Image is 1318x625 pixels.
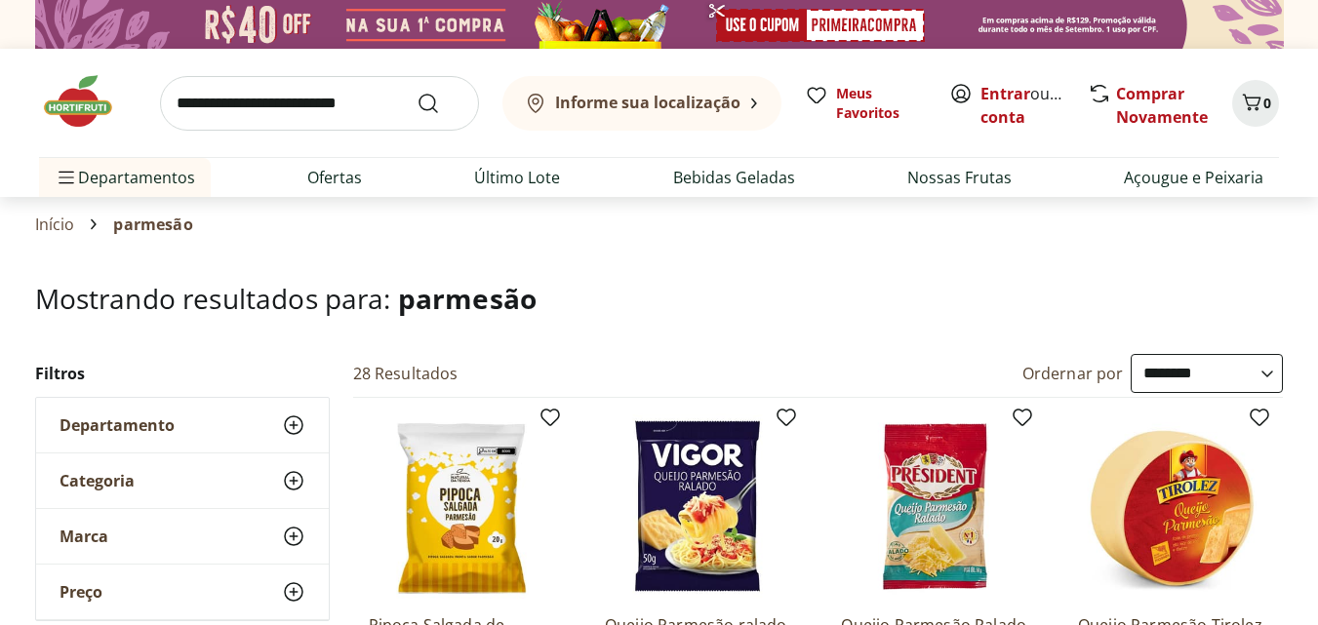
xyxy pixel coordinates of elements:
[55,154,195,201] span: Departamentos
[980,83,1088,128] a: Criar conta
[980,82,1067,129] span: ou
[113,215,192,233] span: parmesão
[1078,413,1263,599] img: Queijo Parmesão Tirolez Unidade
[55,154,78,201] button: Menu
[36,565,329,619] button: Preço
[474,166,560,189] a: Último Lote
[36,398,329,452] button: Departamento
[836,84,926,123] span: Meus Favoritos
[1263,94,1271,112] span: 0
[980,83,1030,104] a: Entrar
[398,280,537,317] span: parmesão
[39,72,137,131] img: Hortifruti
[160,76,479,131] input: search
[60,471,135,490] span: Categoria
[60,415,175,435] span: Departamento
[1124,166,1263,189] a: Açougue e Peixaria
[673,166,795,189] a: Bebidas Geladas
[907,166,1012,189] a: Nossas Frutas
[36,509,329,564] button: Marca
[36,453,329,508] button: Categoria
[555,92,740,113] b: Informe sua localização
[35,283,1284,314] h1: Mostrando resultados para:
[841,413,1026,599] img: Queijo Parmesão Ralado Président Pacote 50G
[307,166,362,189] a: Ofertas
[1022,363,1124,384] label: Ordernar por
[60,527,108,546] span: Marca
[1232,80,1279,127] button: Carrinho
[502,76,781,131] button: Informe sua localização
[1116,83,1208,128] a: Comprar Novamente
[369,413,554,599] img: Pipoca Salgada de Queijo Parmesão Natural da Terra 20g
[805,84,926,123] a: Meus Favoritos
[417,92,463,115] button: Submit Search
[35,354,330,393] h2: Filtros
[605,413,790,599] img: Queijo Parmesão ralado Vigor 50g
[353,363,459,384] h2: 28 Resultados
[35,215,75,233] a: Início
[60,582,102,602] span: Preço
